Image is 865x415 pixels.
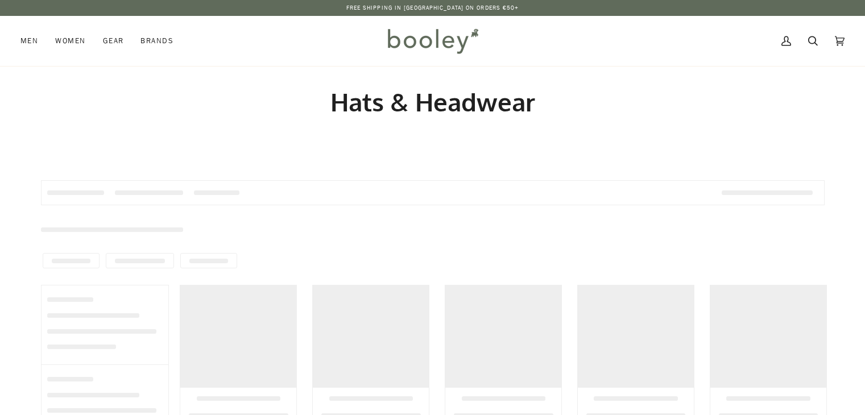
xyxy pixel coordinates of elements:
[140,35,173,47] span: Brands
[20,35,38,47] span: Men
[132,16,182,66] a: Brands
[383,24,482,57] img: Booley
[94,16,133,66] a: Gear
[47,16,94,66] a: Women
[41,86,825,118] h1: Hats & Headwear
[103,35,124,47] span: Gear
[55,35,85,47] span: Women
[346,3,519,13] p: Free Shipping in [GEOGRAPHIC_DATA] on Orders €50+
[20,16,47,66] a: Men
